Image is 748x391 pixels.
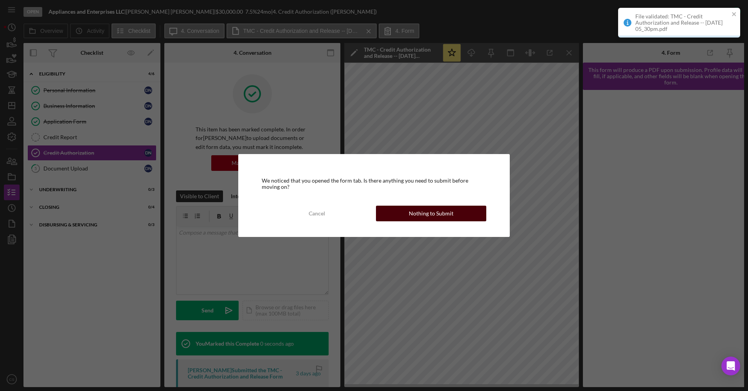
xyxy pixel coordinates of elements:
div: Open Intercom Messenger [721,357,740,375]
button: close [732,11,737,18]
div: File validated: TMC - Credit Authorization and Release -- [DATE] 05_30pm.pdf [635,13,729,32]
div: We noticed that you opened the form tab. Is there anything you need to submit before moving on? [262,178,486,190]
div: Nothing to Submit [409,206,453,221]
div: Cancel [309,206,325,221]
button: Cancel [262,206,372,221]
button: Nothing to Submit [376,206,486,221]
